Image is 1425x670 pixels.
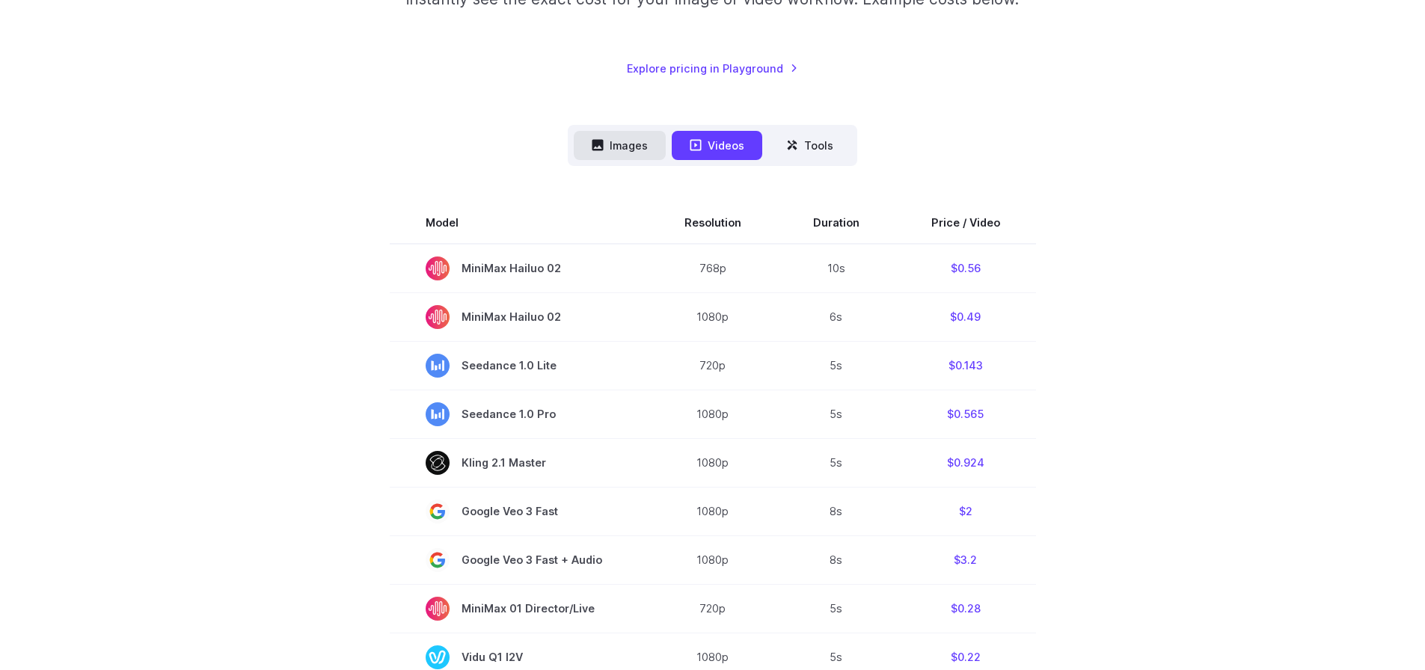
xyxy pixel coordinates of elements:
[426,256,613,280] span: MiniMax Hailuo 02
[426,451,613,475] span: Kling 2.1 Master
[777,390,895,438] td: 5s
[777,584,895,633] td: 5s
[895,535,1036,584] td: $3.2
[426,305,613,329] span: MiniMax Hailuo 02
[426,597,613,621] span: MiniMax 01 Director/Live
[777,438,895,487] td: 5s
[627,60,798,77] a: Explore pricing in Playground
[649,487,777,535] td: 1080p
[777,487,895,535] td: 8s
[895,341,1036,390] td: $0.143
[426,500,613,523] span: Google Veo 3 Fast
[426,402,613,426] span: Seedance 1.0 Pro
[895,584,1036,633] td: $0.28
[895,438,1036,487] td: $0.924
[649,202,777,244] th: Resolution
[777,341,895,390] td: 5s
[895,202,1036,244] th: Price / Video
[777,535,895,584] td: 8s
[426,354,613,378] span: Seedance 1.0 Lite
[426,645,613,669] span: Vidu Q1 I2V
[895,244,1036,293] td: $0.56
[649,438,777,487] td: 1080p
[895,487,1036,535] td: $2
[768,131,851,160] button: Tools
[777,244,895,293] td: 10s
[574,131,666,160] button: Images
[649,535,777,584] td: 1080p
[390,202,649,244] th: Model
[895,390,1036,438] td: $0.565
[649,390,777,438] td: 1080p
[426,548,613,572] span: Google Veo 3 Fast + Audio
[649,584,777,633] td: 720p
[672,131,762,160] button: Videos
[649,341,777,390] td: 720p
[777,292,895,341] td: 6s
[649,292,777,341] td: 1080p
[777,202,895,244] th: Duration
[895,292,1036,341] td: $0.49
[649,244,777,293] td: 768p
